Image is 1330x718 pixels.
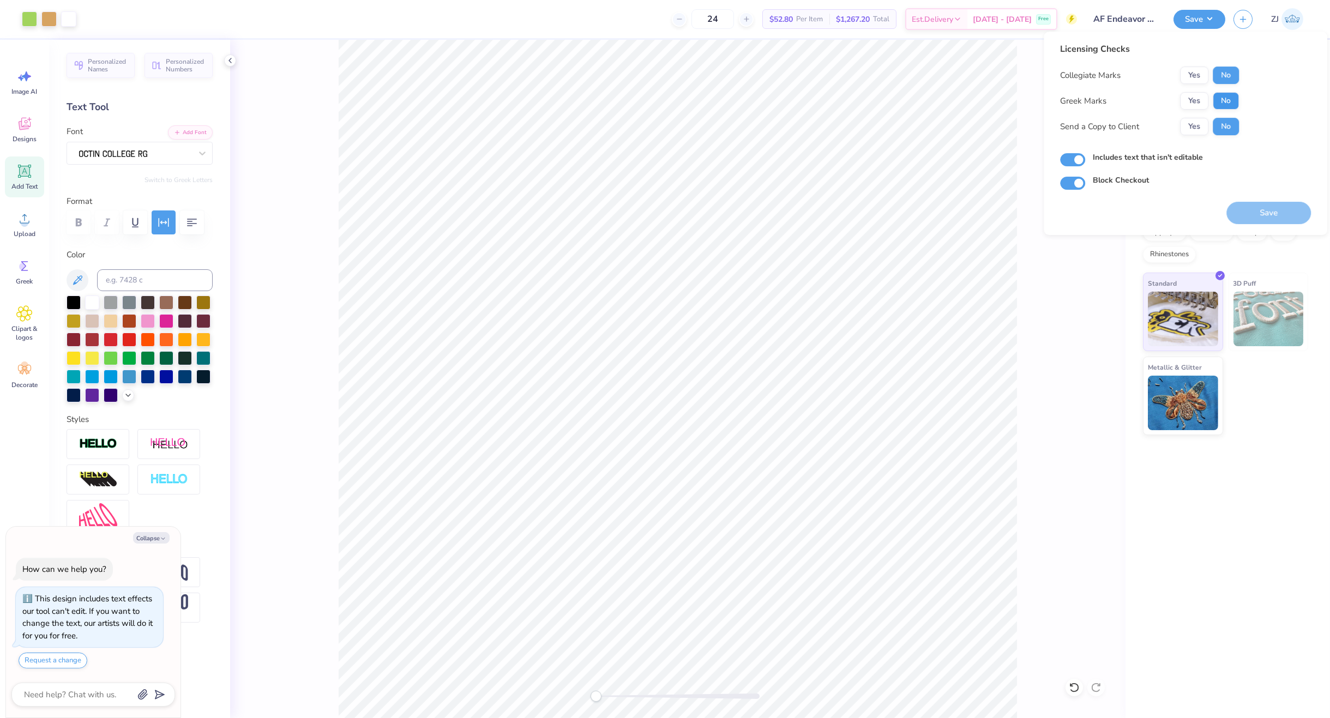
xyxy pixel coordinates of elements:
[97,269,213,291] input: e.g. 7428 c
[79,503,117,527] img: Free Distort
[796,14,823,25] span: Per Item
[1148,376,1218,430] img: Metallic & Glitter
[1173,10,1225,29] button: Save
[691,9,734,29] input: – –
[1060,95,1106,107] div: Greek Marks
[1038,15,1049,23] span: Free
[67,53,135,78] button: Personalized Names
[67,100,213,114] div: Text Tool
[150,437,188,451] img: Shadow
[1233,292,1304,346] img: 3D Puff
[168,125,213,140] button: Add Font
[1148,292,1218,346] img: Standard
[1060,43,1239,56] div: Licensing Checks
[67,195,213,208] label: Format
[11,381,38,389] span: Decorate
[1143,246,1196,263] div: Rhinestones
[19,653,87,668] button: Request a change
[1233,277,1256,289] span: 3D Puff
[1213,67,1239,84] button: No
[166,58,206,73] span: Personalized Numbers
[1148,361,1202,373] span: Metallic & Glitter
[1213,118,1239,135] button: No
[1148,277,1177,289] span: Standard
[1271,13,1279,26] span: ZJ
[1180,67,1208,84] button: Yes
[873,14,889,25] span: Total
[1266,8,1308,30] a: ZJ
[145,176,213,184] button: Switch to Greek Letters
[67,413,89,426] label: Styles
[1060,69,1121,82] div: Collegiate Marks
[1060,120,1139,133] div: Send a Copy to Client
[591,691,601,702] div: Accessibility label
[912,14,953,25] span: Est. Delivery
[973,14,1032,25] span: [DATE] - [DATE]
[1180,92,1208,110] button: Yes
[79,438,117,450] img: Stroke
[79,471,117,488] img: 3D Illusion
[67,249,213,261] label: Color
[150,473,188,486] img: Negative Space
[133,532,170,544] button: Collapse
[145,53,213,78] button: Personalized Numbers
[836,14,870,25] span: $1,267.20
[1093,174,1149,186] label: Block Checkout
[1281,8,1303,30] img: Zhor Junavee Antocan
[1180,118,1208,135] button: Yes
[1085,8,1165,30] input: Untitled Design
[769,14,793,25] span: $52.80
[12,87,38,96] span: Image AI
[22,593,153,641] div: This design includes text effects our tool can't edit. If you want to change the text, our artist...
[22,564,106,575] div: How can we help you?
[11,182,38,191] span: Add Text
[88,58,128,73] span: Personalized Names
[13,135,37,143] span: Designs
[67,125,83,138] label: Font
[16,277,33,286] span: Greek
[1213,92,1239,110] button: No
[7,324,43,342] span: Clipart & logos
[14,230,35,238] span: Upload
[1093,152,1203,163] label: Includes text that isn't editable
